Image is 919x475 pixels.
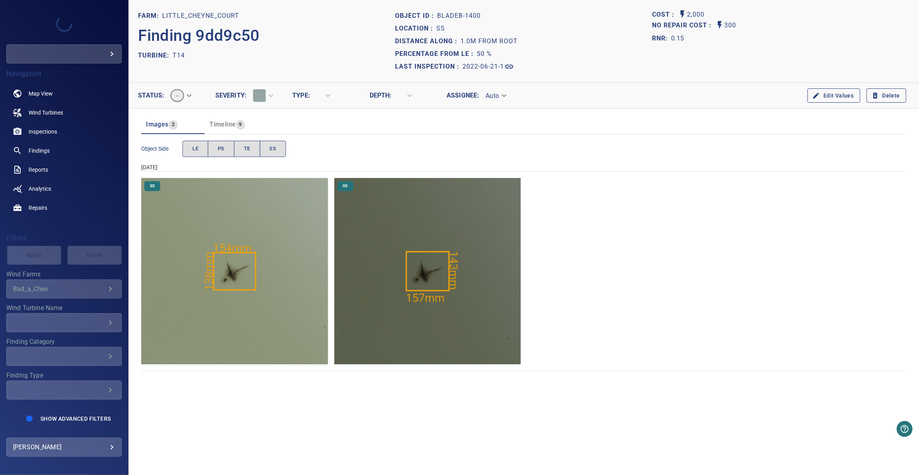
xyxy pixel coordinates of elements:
button: Delete [867,88,906,103]
div: Finding Category [6,347,122,366]
a: map noActive [6,84,122,103]
button: Edit Values [808,88,860,103]
div: Bad_a_Cheo [13,285,106,293]
label: Finding Type [6,372,122,379]
span: Projected additional costs incurred by waiting 1 year to repair. This is a function of possible i... [652,20,715,31]
span: Images [146,121,168,128]
button: TE [234,141,260,157]
span: Repairs [29,204,47,212]
label: Assignee : [447,92,479,99]
span: Object Side [141,145,182,153]
button: LE [182,141,208,157]
span: - [171,92,183,100]
label: Finding Category [6,339,122,345]
div: [PERSON_NAME] [13,441,115,454]
span: SS [338,183,353,189]
p: 2,000 [687,10,705,20]
p: TURBINE: [138,51,173,60]
p: Distance along : [395,36,461,46]
p: 300 [725,20,737,31]
a: findings noActive [6,141,122,160]
span: Show Advanced Filters [40,416,111,422]
span: Findings [29,147,50,155]
label: Depth : [370,92,392,99]
span: LE [192,144,198,153]
p: 0.15 [672,34,684,43]
span: 2 [169,120,178,129]
a: 2022-06-21-1 [463,62,514,71]
p: Percentage from LE : [395,49,477,59]
div: [DATE] [141,163,906,171]
p: 2022-06-21-1 [463,62,505,71]
div: Auto [480,89,512,103]
label: Wind Turbine Name [6,305,122,311]
svg: Auto No Repair Cost [715,20,725,30]
p: Little_Cheyne_Court [162,11,239,21]
span: TE [244,144,250,153]
p: bladeB-1400 [437,11,481,21]
button: PS [208,141,234,157]
span: The ratio of the additional incurred cost of repair in 1 year and the cost of repairing today. Fi... [652,32,684,45]
p: T14 [173,51,185,60]
a: windturbines noActive [6,103,122,122]
p: 50 % [477,49,492,59]
div: Wind Turbine Name [6,313,122,332]
span: Timeline [209,121,236,128]
button: Show Advanced Filters [36,412,115,425]
span: PS [218,144,224,153]
h4: Navigation [6,70,122,78]
label: Severity : [215,92,247,99]
h1: RNR: [652,34,672,43]
a: analytics noActive [6,179,122,198]
span: Analytics [29,185,51,193]
img: Little_Cheyne_Court/T14/2022-06-21-1/2022-06-21-2/image213wp75.jpg [141,178,328,364]
h4: Filters [6,234,122,242]
a: inspections noActive [6,122,122,141]
p: Location : [395,24,437,33]
label: Type : [292,92,310,99]
img: Little_Cheyne_Court/T14/2022-06-21-1/2022-06-21-2/image210wp74.jpg [334,178,521,364]
div: Wind Farms [6,280,122,299]
span: Reports [29,166,48,174]
span: SS [145,183,159,189]
p: FARM: [138,11,162,21]
span: Map View [29,90,53,98]
div: rwe [6,44,122,63]
svg: Auto Cost [678,10,687,19]
div: ​ [392,89,417,103]
span: Inspections [29,128,57,136]
div: objectSide [182,141,286,157]
h1: No Repair Cost : [652,22,715,29]
label: Status : [138,92,164,99]
h1: Cost : [652,11,678,19]
div: - [164,86,196,105]
p: Last Inspection : [395,62,463,71]
div: Finding Type [6,381,122,400]
p: Finding 9dd9c50 [138,24,260,48]
span: Wind Turbines [29,109,63,117]
span: 9 [236,120,245,129]
button: SS [260,141,286,157]
span: The base labour and equipment costs to repair the finding. Does not include the loss of productio... [652,10,678,20]
a: repairs noActive [6,198,122,217]
p: SS [437,24,445,33]
p: Object ID : [395,11,437,21]
div: ​ [310,89,336,103]
label: Wind Farms [6,271,122,278]
span: SS [270,144,276,153]
a: reports noActive [6,160,122,179]
p: 1.0m from root [461,36,518,46]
